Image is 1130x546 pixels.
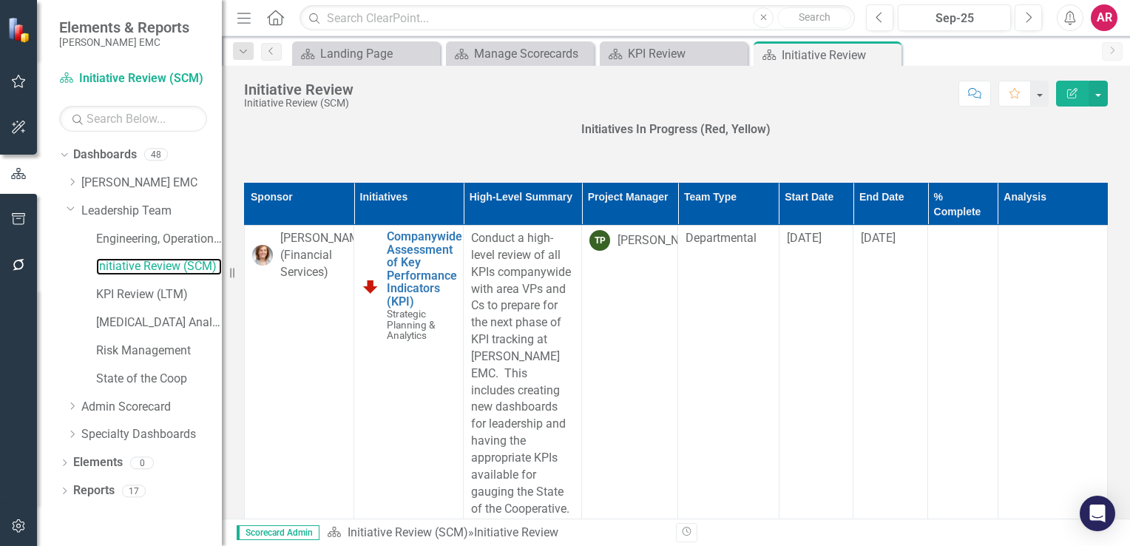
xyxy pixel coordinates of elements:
[618,232,706,249] div: [PERSON_NAME]
[59,18,189,36] span: Elements & Reports
[244,81,353,98] div: Initiative Review
[300,5,855,31] input: Search ClearPoint...
[348,525,468,539] a: Initiative Review (SCM)
[450,44,590,63] a: Manage Scorecards
[252,245,273,266] img: Leslie McMillin
[6,16,35,44] img: ClearPoint Strategy
[628,44,744,63] div: KPI Review
[777,7,851,28] button: Search
[296,44,436,63] a: Landing Page
[903,10,1006,27] div: Sep-25
[237,525,319,540] span: Scorecard Admin
[320,44,436,63] div: Landing Page
[96,286,222,303] a: KPI Review (LTM)
[59,36,189,48] small: [PERSON_NAME] EMC
[81,175,222,192] a: [PERSON_NAME] EMC
[474,44,590,63] div: Manage Scorecards
[96,314,222,331] a: [MEDICAL_DATA] Analysis
[387,230,462,309] a: Companywide Assessment of Key Performance Indicators (KPI)
[96,343,222,360] a: Risk Management
[73,482,115,499] a: Reports
[1091,4,1117,31] button: AR
[362,277,379,295] img: Below Target
[59,70,207,87] a: Initiative Review (SCM)
[327,525,665,542] div: »
[581,122,771,136] strong: Initiatives In Progress (Red, Yellow)
[387,308,435,342] span: Strategic Planning & Analytics
[81,426,222,443] a: Specialty Dashboards
[589,230,610,251] div: TP
[787,231,822,245] span: [DATE]
[73,146,137,164] a: Dashboards
[280,230,369,281] div: [PERSON_NAME] (Financial Services)
[96,258,222,275] a: Initiative Review (SCM)
[898,4,1011,31] button: Sep-25
[96,231,222,248] a: Engineering, Operations, and Technology
[471,230,574,520] p: Conduct a high-level review of all KPIs companywide with area VPs and Cs to prepare for the next ...
[686,231,757,245] span: Departmental
[244,98,353,109] div: Initiative Review (SCM)
[59,106,207,132] input: Search Below...
[81,399,222,416] a: Admin Scorecard
[81,203,222,220] a: Leadership Team
[1080,496,1115,531] div: Open Intercom Messenger
[144,149,168,161] div: 48
[782,46,898,64] div: Initiative Review
[122,485,146,497] div: 17
[603,44,744,63] a: KPI Review
[474,525,558,539] div: Initiative Review
[799,11,830,23] span: Search
[861,231,896,245] span: [DATE]
[73,454,123,471] a: Elements
[96,371,222,388] a: State of the Coop
[130,456,154,469] div: 0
